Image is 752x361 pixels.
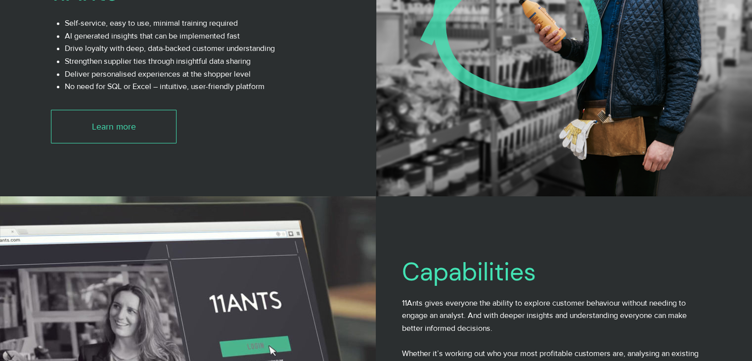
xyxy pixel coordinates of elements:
span: 11Ants gives everyone the ability to explore customer behaviour without needing to engage an anal... [402,298,687,332]
p: No need for SQL or Excel – intuitive, user-friendly platform [65,80,355,93]
p: Drive loyalty with deep, data-backed customer understanding [65,42,355,55]
a: Learn more [51,110,177,144]
span: Capabilities [402,255,536,288]
p: Deliver personalised experiences at the shopper level [65,68,355,81]
p: Self-service, easy to use, minimal training required [65,17,355,30]
p: Strengthen supplier ties through insightful data sharing [65,55,355,68]
p: AI generated insights that can be implemented fast [65,30,355,43]
span: Learn more [92,121,136,133]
